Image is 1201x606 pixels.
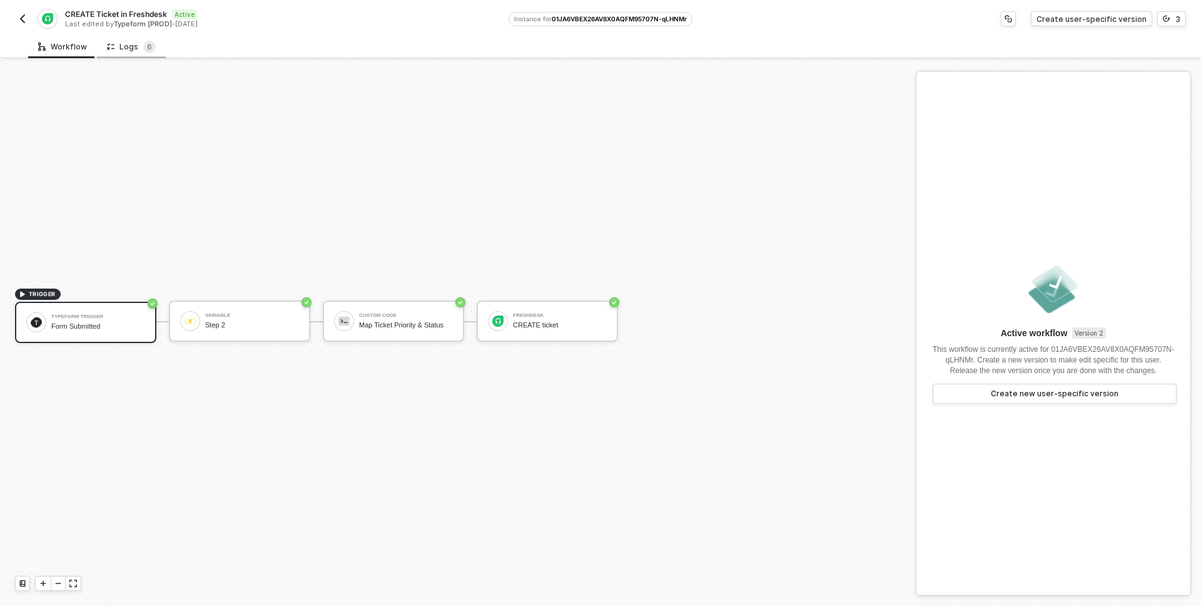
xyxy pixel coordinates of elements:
div: Last edited by - [DATE] [65,19,507,29]
div: Active workflow [1001,327,1107,339]
div: Variable [205,313,299,318]
div: Typeform Trigger [51,314,145,319]
img: back [18,14,28,24]
span: icon-minus [54,580,62,587]
span: 6 [147,42,152,51]
span: icon-success-page [148,299,158,309]
sup: Version 2 [1072,327,1106,339]
span: icon-versioning [1163,15,1170,23]
span: icon-play [19,290,26,298]
span: icon-success-page [609,297,619,307]
div: Logs [107,41,156,53]
div: Form Submitted [51,322,145,331]
img: icon [492,316,504,327]
div: Workflow [38,42,87,52]
img: integration-icon [42,13,53,24]
div: Custom Code [359,313,453,318]
div: Step 2 [205,321,299,329]
div: 3 [1175,14,1180,24]
span: icon-expand [69,580,77,587]
div: Create new user-specific version [991,389,1118,399]
div: Map Ticket Priority & Status [359,321,453,329]
button: 3 [1157,11,1186,26]
sup: 6 [143,41,156,53]
button: Create new user-specific version [933,384,1177,404]
span: TRIGGER [29,289,56,299]
img: icon [185,316,196,327]
span: CREATE Ticket in Freshdesk [65,9,167,19]
span: icon-success-page [302,297,312,307]
img: empty-state-released [1026,262,1081,317]
img: icon [338,316,350,327]
div: Freshdesk [513,313,607,318]
div: CREATE ticket [513,321,607,329]
span: icon-play [39,580,47,587]
span: Typeform [PROD] [114,19,172,28]
button: Create user-specific version [1031,11,1152,26]
span: Instance for [514,15,552,23]
img: icon [31,317,42,328]
span: 01JA6VBEX26AV8X0AQFM95707N-qLHNMr [552,15,687,23]
span: icon-success-page [455,297,465,307]
div: This workflow is currently active for 01JA6VBEX26AV8X0AQFM95707N-qLHNMr. Create a new version to ... [931,344,1175,376]
span: Active [172,9,197,19]
div: Create user-specific version [1036,14,1147,24]
button: back [15,11,30,26]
